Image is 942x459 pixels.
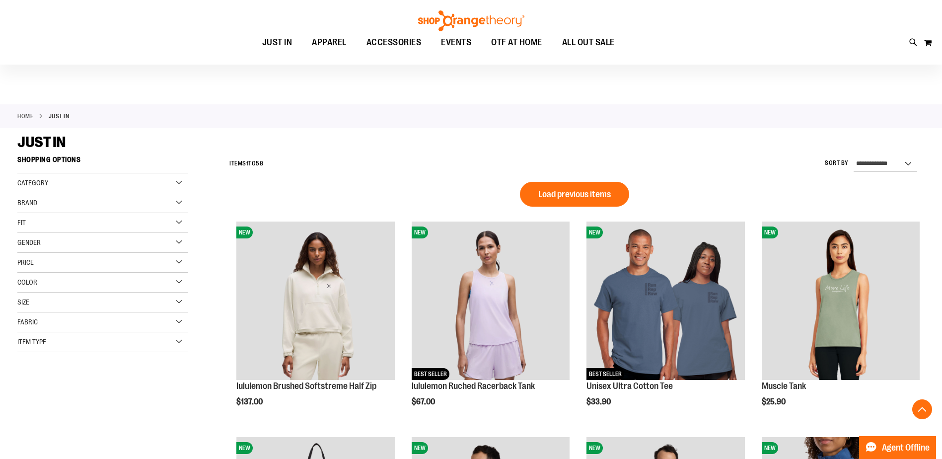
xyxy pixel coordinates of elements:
a: lululemon Ruched Racerback Tank [412,381,535,391]
a: Muscle Tank [762,381,806,391]
span: BEST SELLER [412,368,449,380]
div: product [407,217,575,431]
span: NEW [236,442,253,454]
span: 58 [256,160,263,167]
span: NEW [762,442,778,454]
img: Unisex Ultra Cotton Tee [586,222,744,380]
div: product [231,217,399,431]
div: product [581,217,749,431]
img: Shop Orangetheory [417,10,526,31]
a: lululemon Ruched Racerback TankNEWBEST SELLER [412,222,570,381]
a: lululemon Brushed Softstreme Half Zip [236,381,376,391]
span: NEW [586,442,603,454]
span: JUST IN [262,31,292,54]
span: Category [17,179,48,187]
img: lululemon Brushed Softstreme Half Zip [236,222,394,380]
img: Muscle Tank [762,222,920,380]
span: NEW [236,227,253,238]
span: Price [17,258,34,266]
strong: Shopping Options [17,151,188,173]
span: Agent Offline [882,443,930,453]
span: NEW [586,227,603,238]
a: Unisex Ultra Cotton TeeNEWBEST SELLER [586,222,744,381]
span: BEST SELLER [586,368,624,380]
span: OTF AT HOME [491,31,542,54]
span: NEW [412,442,428,454]
a: Unisex Ultra Cotton Tee [586,381,673,391]
span: NEW [762,227,778,238]
span: Size [17,298,29,306]
span: Gender [17,238,41,246]
span: $25.90 [762,397,787,406]
span: Item Type [17,338,46,346]
span: $33.90 [586,397,612,406]
button: Load previous items [520,182,629,207]
button: Agent Offline [859,436,936,459]
span: Fabric [17,318,38,326]
h2: Items to [229,156,263,171]
span: Load previous items [538,189,611,199]
span: EVENTS [441,31,471,54]
button: Back To Top [912,399,932,419]
a: Muscle TankNEW [762,222,920,381]
span: APPAREL [312,31,347,54]
span: NEW [412,227,428,238]
span: $67.00 [412,397,436,406]
a: lululemon Brushed Softstreme Half ZipNEW [236,222,394,381]
span: Fit [17,219,26,227]
div: product [757,217,925,431]
strong: JUST IN [49,112,70,121]
img: lululemon Ruched Racerback Tank [412,222,570,380]
a: Home [17,112,33,121]
label: Sort By [825,159,849,167]
span: ALL OUT SALE [562,31,615,54]
span: ACCESSORIES [366,31,422,54]
span: 1 [246,160,249,167]
span: Color [17,278,37,286]
span: $137.00 [236,397,264,406]
span: JUST IN [17,134,66,151]
span: Brand [17,199,37,207]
